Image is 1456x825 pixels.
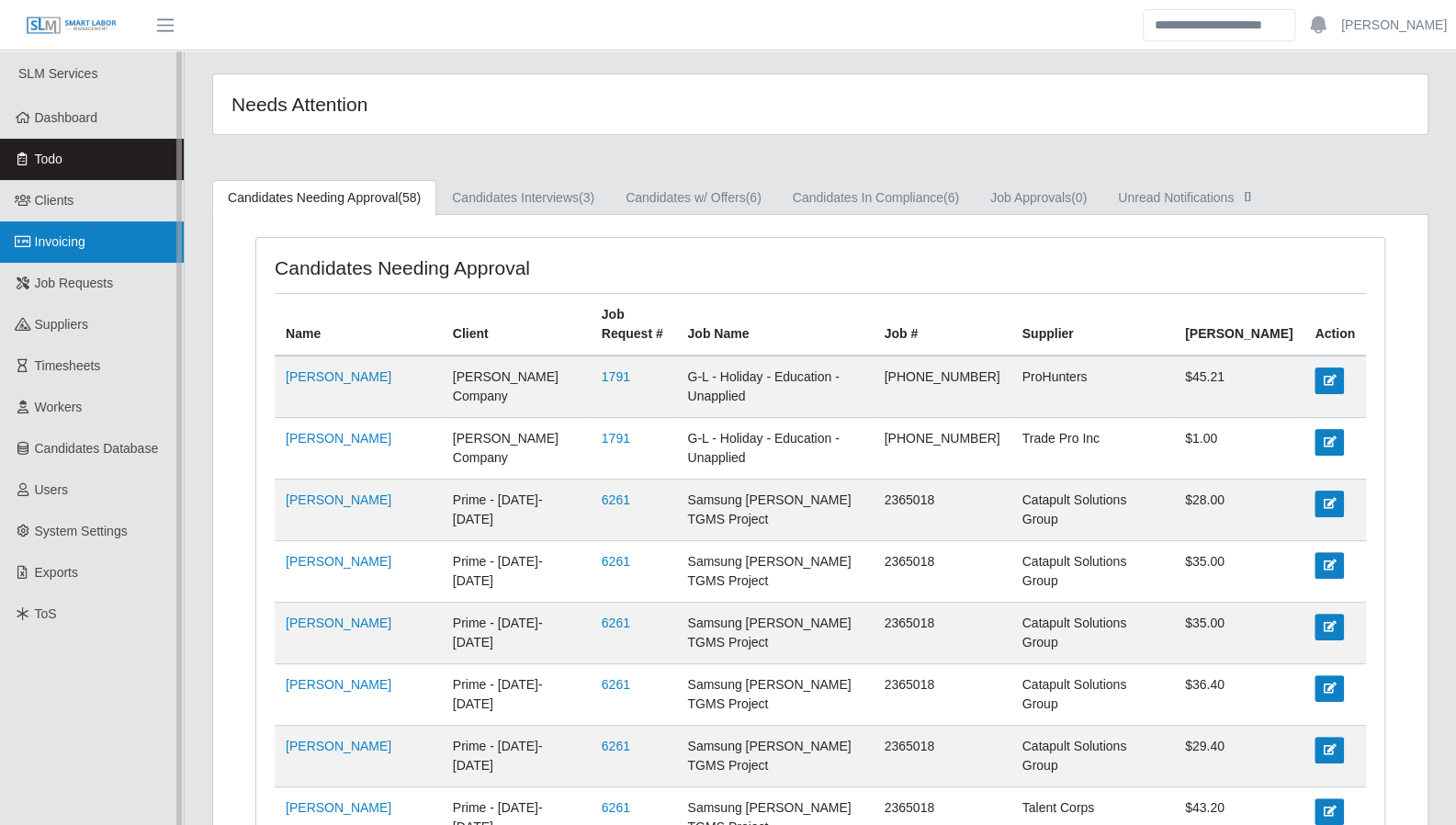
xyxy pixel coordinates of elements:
[1011,418,1174,480] td: Trade Pro Inc
[35,358,101,373] span: Timesheets
[676,664,873,726] td: Samsung [PERSON_NAME] TGMS Project
[873,480,1010,541] td: 2365018
[873,541,1010,603] td: 2365018
[746,190,762,205] span: (6)
[442,294,591,356] th: Client
[1174,480,1304,541] td: $28.00
[873,664,1010,726] td: 2365018
[676,294,873,356] th: Job Name
[1011,664,1174,726] td: Catapult Solutions Group
[1174,294,1304,356] th: [PERSON_NAME]
[873,418,1010,480] td: [PHONE_NUMBER]
[275,256,714,279] h4: Candidates Needing Approval
[398,190,421,205] span: (58)
[1174,541,1304,603] td: $35.00
[676,726,873,787] td: Samsung [PERSON_NAME] TGMS Project
[943,190,959,205] span: (6)
[286,431,391,446] a: [PERSON_NAME]
[442,356,591,418] td: [PERSON_NAME] Company
[442,664,591,726] td: Prime - [DATE]-[DATE]
[212,180,436,216] a: Candidates Needing Approval
[35,606,57,621] span: ToS
[1341,16,1447,35] a: [PERSON_NAME]
[35,152,62,166] span: Todo
[35,193,74,208] span: Clients
[275,294,442,356] th: Name
[442,541,591,603] td: Prime - [DATE]-[DATE]
[1071,190,1087,205] span: (0)
[231,93,706,116] h4: Needs Attention
[35,565,78,580] span: Exports
[26,16,118,36] img: SLM Logo
[286,369,391,384] a: [PERSON_NAME]
[436,180,610,216] a: Candidates Interviews
[35,524,128,538] span: System Settings
[873,294,1010,356] th: Job #
[1102,180,1272,216] a: Unread Notifications
[579,190,594,205] span: (3)
[602,616,630,630] a: 6261
[975,180,1102,216] a: Job Approvals
[35,276,114,290] span: Job Requests
[1011,356,1174,418] td: ProHunters
[676,480,873,541] td: Samsung [PERSON_NAME] TGMS Project
[873,726,1010,787] td: 2365018
[873,356,1010,418] td: [PHONE_NUMBER]
[1238,188,1257,203] span: []
[286,492,391,507] a: [PERSON_NAME]
[676,418,873,480] td: G-L - Holiday - Education - Unapplied
[35,110,98,125] span: Dashboard
[1143,9,1295,41] input: Search
[1174,356,1304,418] td: $45.21
[286,616,391,630] a: [PERSON_NAME]
[35,441,159,456] span: Candidates Database
[35,317,88,332] span: Suppliers
[1011,541,1174,603] td: Catapult Solutions Group
[1011,603,1174,664] td: Catapult Solutions Group
[286,800,391,815] a: [PERSON_NAME]
[602,677,630,692] a: 6261
[1011,480,1174,541] td: Catapult Solutions Group
[1174,726,1304,787] td: $29.40
[1011,726,1174,787] td: Catapult Solutions Group
[1174,603,1304,664] td: $35.00
[1174,418,1304,480] td: $1.00
[18,66,97,81] span: SLM Services
[442,418,591,480] td: [PERSON_NAME] Company
[602,554,630,569] a: 6261
[286,677,391,692] a: [PERSON_NAME]
[676,541,873,603] td: Samsung [PERSON_NAME] TGMS Project
[286,554,391,569] a: [PERSON_NAME]
[35,234,85,249] span: Invoicing
[602,492,630,507] a: 6261
[602,369,630,384] a: 1791
[442,480,591,541] td: Prime - [DATE]-[DATE]
[676,356,873,418] td: G-L - Holiday - Education - Unapplied
[591,294,677,356] th: Job Request #
[873,603,1010,664] td: 2365018
[610,180,777,216] a: Candidates w/ Offers
[676,603,873,664] td: Samsung [PERSON_NAME] TGMS Project
[442,726,591,787] td: Prime - [DATE]-[DATE]
[602,800,630,815] a: 6261
[442,603,591,664] td: Prime - [DATE]-[DATE]
[286,739,391,753] a: [PERSON_NAME]
[602,431,630,446] a: 1791
[777,180,975,216] a: Candidates In Compliance
[1174,664,1304,726] td: $36.40
[35,482,69,497] span: Users
[1304,294,1366,356] th: Action
[35,400,83,414] span: Workers
[1011,294,1174,356] th: Supplier
[602,739,630,753] a: 6261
